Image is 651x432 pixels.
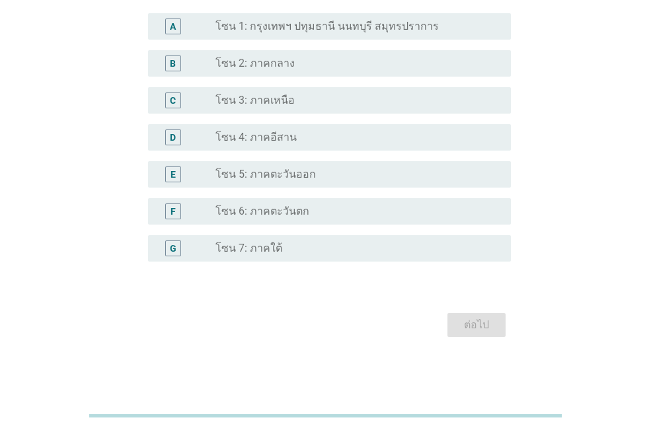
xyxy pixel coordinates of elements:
label: โซน 6: ภาคตะวันตก [215,205,309,218]
div: G [170,242,176,256]
div: C [170,94,176,108]
div: B [170,57,176,71]
div: E [171,168,176,182]
label: โซน 7: ภาคใต้ [215,242,282,255]
div: A [170,20,176,34]
label: โซน 4: ภาคอีสาน [215,131,297,144]
div: F [171,205,176,219]
label: โซน 3: ภาคเหนือ [215,94,295,107]
label: โซน 1: กรุงเทพฯ ปทุมธานี นนทบุรี สมุทรปราการ [215,20,439,33]
div: D [170,131,176,145]
label: โซน 2: ภาคกลาง [215,57,295,70]
label: โซน 5: ภาคตะวันออก [215,168,316,181]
